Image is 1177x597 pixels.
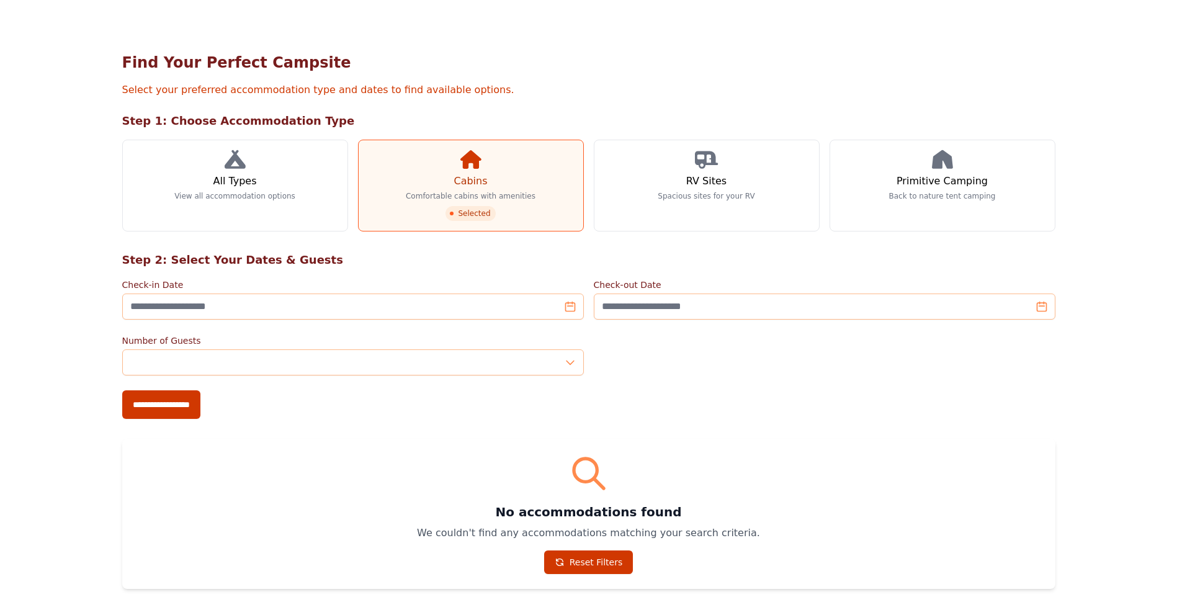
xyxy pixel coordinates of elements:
[406,191,535,201] p: Comfortable cabins with amenities
[213,174,256,189] h3: All Types
[889,191,996,201] p: Back to nature tent camping
[830,140,1055,231] a: Primitive Camping Back to nature tent camping
[122,334,584,347] label: Number of Guests
[122,251,1055,269] h2: Step 2: Select Your Dates & Guests
[454,174,487,189] h3: Cabins
[122,53,1055,73] h1: Find Your Perfect Campsite
[174,191,295,201] p: View all accommodation options
[122,83,1055,97] p: Select your preferred accommodation type and dates to find available options.
[544,550,633,574] a: Reset Filters
[137,503,1041,521] h3: No accommodations found
[686,174,727,189] h3: RV Sites
[358,140,584,231] a: Cabins Comfortable cabins with amenities Selected
[658,191,754,201] p: Spacious sites for your RV
[594,140,820,231] a: RV Sites Spacious sites for your RV
[897,174,988,189] h3: Primitive Camping
[122,112,1055,130] h2: Step 1: Choose Accommodation Type
[594,279,1055,291] label: Check-out Date
[122,140,348,231] a: All Types View all accommodation options
[122,279,584,291] label: Check-in Date
[445,206,495,221] span: Selected
[137,526,1041,541] p: We couldn't find any accommodations matching your search criteria.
